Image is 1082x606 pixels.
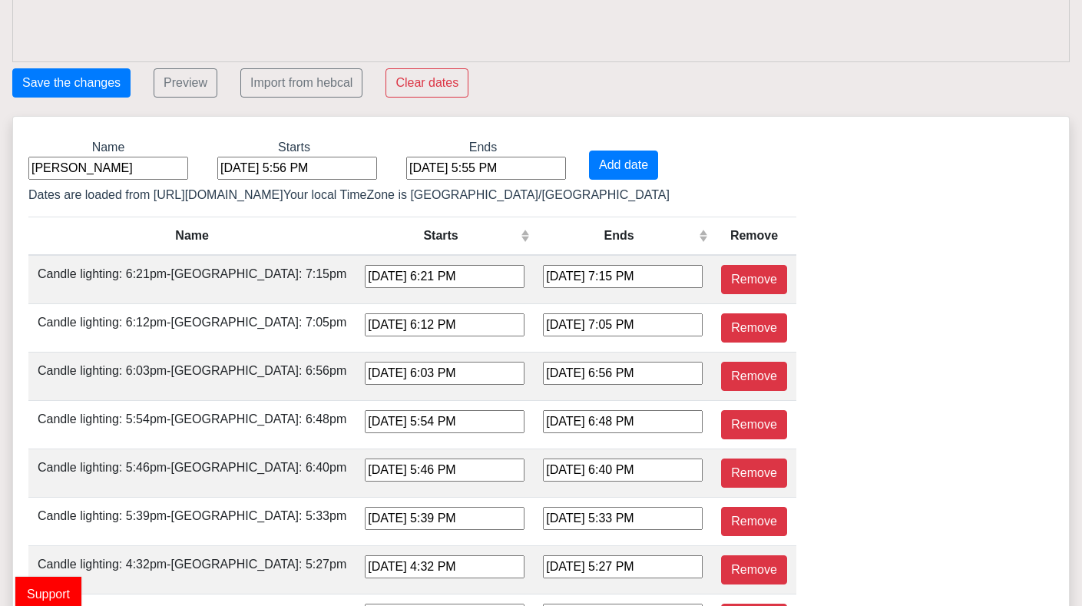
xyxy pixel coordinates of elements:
div: Remove [721,227,787,245]
td: Candle lighting: 5:39pm-[GEOGRAPHIC_DATA]: 5:33pm [28,498,356,546]
td: Candle lighting: 6:21pm-[GEOGRAPHIC_DATA]: 7:15pm [28,255,356,304]
div: Name [38,227,346,245]
div: Starts [365,227,517,245]
button: Remove [721,362,787,391]
button: Preview [154,68,217,98]
td: Candle lighting: 5:46pm-[GEOGRAPHIC_DATA]: 6:40pm [28,449,356,498]
button: Remove [721,265,787,294]
div: Starts [200,138,389,180]
div: Ends [389,138,577,180]
p: Your local TimeZone is [GEOGRAPHIC_DATA]/[GEOGRAPHIC_DATA] [28,186,670,204]
td: Candle lighting: 4:32pm-[GEOGRAPHIC_DATA]: 5:27pm [28,546,356,594]
div: Name [17,138,200,180]
td: Candle lighting: 6:03pm-[GEOGRAPHIC_DATA]: 6:56pm [28,353,356,401]
button: Remove [721,459,787,488]
button: Import from hebcal [240,68,362,98]
button: Remove [721,410,787,439]
button: Clear dates [385,68,468,98]
span: Dates are loaded from [URL][DOMAIN_NAME] [28,188,283,201]
button: Remove [721,507,787,536]
div: Ends [543,227,695,245]
button: Add date [589,151,658,180]
td: Candle lighting: 6:12pm-[GEOGRAPHIC_DATA]: 7:05pm [28,304,356,353]
button: Remove [721,313,787,343]
button: Save the changes [12,68,131,98]
td: Candle lighting: 5:54pm-[GEOGRAPHIC_DATA]: 6:48pm [28,401,356,449]
button: Remove [721,555,787,584]
input: Rosh Ashana [28,157,188,180]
